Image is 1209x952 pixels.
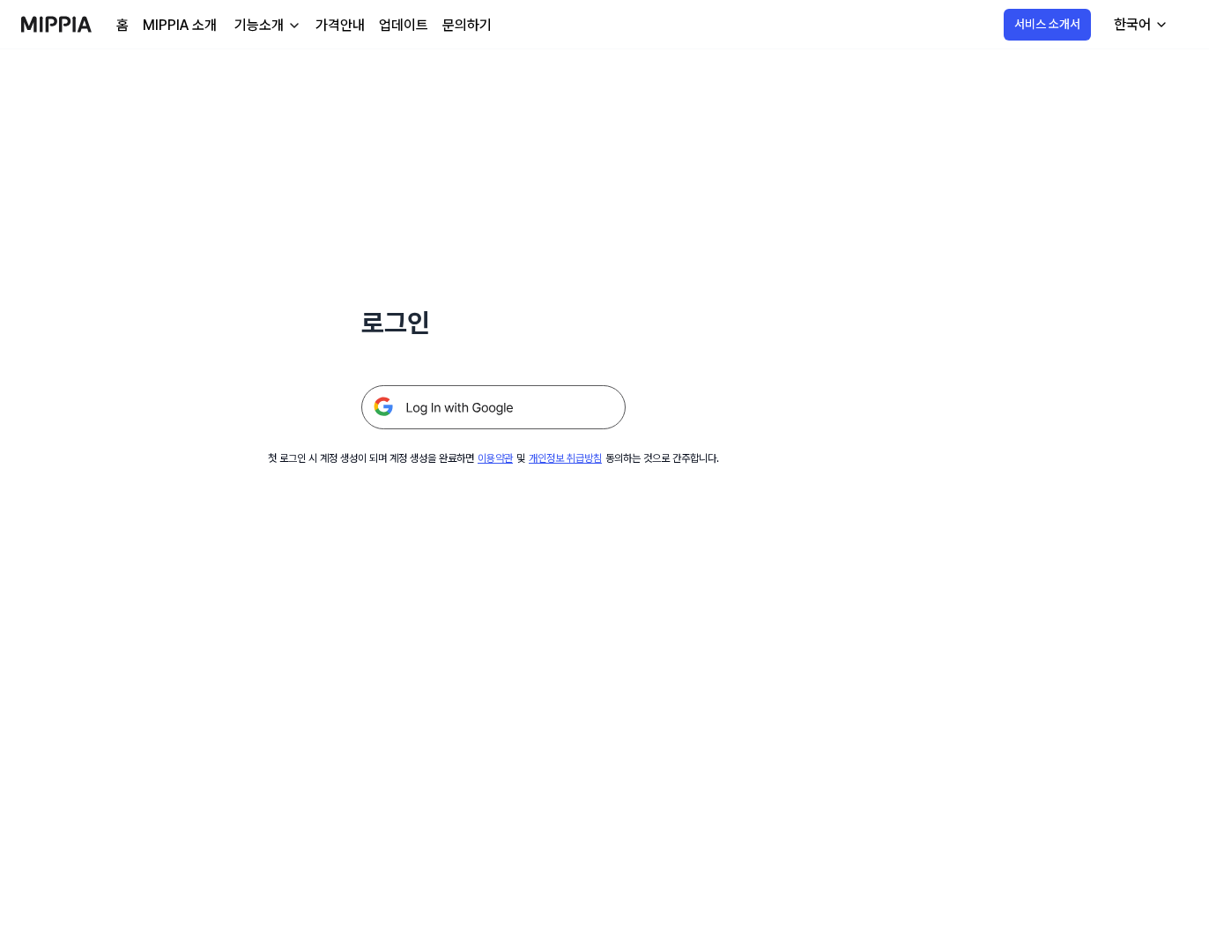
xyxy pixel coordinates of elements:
[116,15,129,36] a: 홈
[361,303,626,343] h1: 로그인
[442,15,492,36] a: 문의하기
[361,385,626,429] img: 구글 로그인 버튼
[287,19,301,33] img: down
[231,15,301,36] button: 기능소개
[231,15,287,36] div: 기능소개
[268,450,719,466] div: 첫 로그인 시 계정 생성이 되며 계정 생성을 완료하면 및 동의하는 것으로 간주합니다.
[143,15,217,36] a: MIPPIA 소개
[478,452,513,465] a: 이용약관
[1110,14,1154,35] div: 한국어
[379,15,428,36] a: 업데이트
[1100,7,1179,42] button: 한국어
[529,452,602,465] a: 개인정보 취급방침
[315,15,365,36] a: 가격안내
[1004,9,1091,41] button: 서비스 소개서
